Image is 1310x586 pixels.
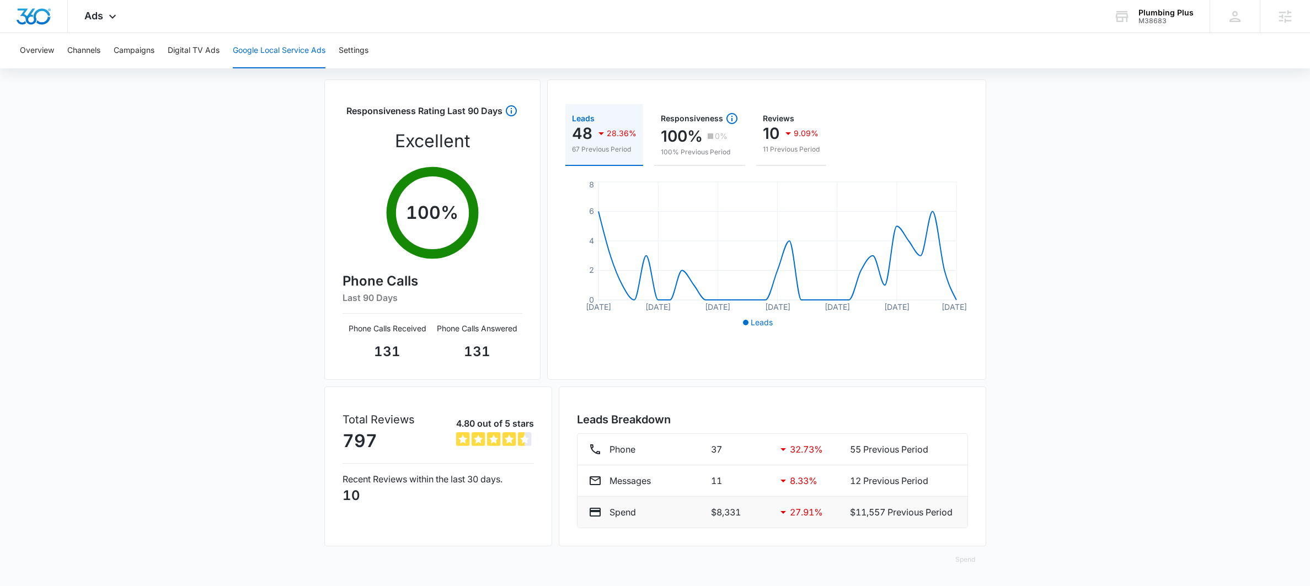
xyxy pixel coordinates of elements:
p: 9.09% [794,130,819,137]
p: $8,331 [711,506,768,519]
p: 10 [343,486,534,506]
div: Leads [572,115,637,122]
button: Overview [20,33,54,68]
h3: Responsiveness Rating Last 90 Days [346,104,502,123]
p: 12 Previous Period [850,474,956,487]
p: Spend [609,506,636,519]
p: Recent Reviews within the last 30 days. [343,472,534,486]
tspan: 8 [589,180,594,189]
tspan: 2 [589,265,594,275]
p: 0% [715,132,728,140]
tspan: [DATE] [705,302,730,311]
tspan: [DATE] [764,302,790,311]
p: 27.91 % [790,506,823,519]
p: 100% Previous Period [661,147,739,157]
p: 37 [711,443,768,456]
button: Campaigns [114,33,154,68]
p: Total Reviews [343,411,415,428]
span: Ads [84,10,103,21]
tspan: [DATE] [884,302,910,311]
tspan: [DATE] [645,302,671,311]
p: 100 % [406,200,458,226]
p: Excellent [395,128,470,154]
p: 10 [763,125,779,142]
tspan: [DATE] [824,302,849,311]
tspan: [DATE] [586,302,611,311]
p: 32.73 % [790,443,823,456]
p: 55 Previous Period [850,443,956,456]
p: Phone [609,443,635,456]
p: 11 [711,474,768,487]
p: 797 [343,428,415,454]
p: 100% [661,127,703,145]
button: Settings [339,33,368,68]
tspan: 4 [589,236,594,245]
p: 8.33 % [790,474,817,487]
p: 131 [432,342,522,362]
div: account id [1138,17,1194,25]
tspan: 6 [589,206,594,216]
button: Spend [944,546,986,573]
button: Google Local Service Ads [233,33,325,68]
p: 67 Previous Period [572,144,637,154]
button: Channels [67,33,100,68]
p: Messages [609,474,651,487]
tspan: 0 [589,295,594,304]
p: 11 Previous Period [763,144,820,154]
h4: Phone Calls [343,271,522,291]
p: 131 [343,342,432,362]
p: 4.80 out of 5 stars [456,417,534,430]
div: Responsiveness [661,112,739,125]
p: 48 [572,125,592,142]
tspan: [DATE] [942,302,967,311]
p: 28.36% [607,130,637,137]
p: $11,557 Previous Period [850,506,956,519]
h3: Leads Breakdown [577,411,968,428]
h6: Last 90 Days [343,291,522,304]
div: account name [1138,8,1194,17]
p: Phone Calls Received [343,322,432,334]
div: Reviews [763,115,820,122]
button: Digital TV Ads [168,33,220,68]
span: Leads [751,318,773,327]
p: Phone Calls Answered [432,322,522,334]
